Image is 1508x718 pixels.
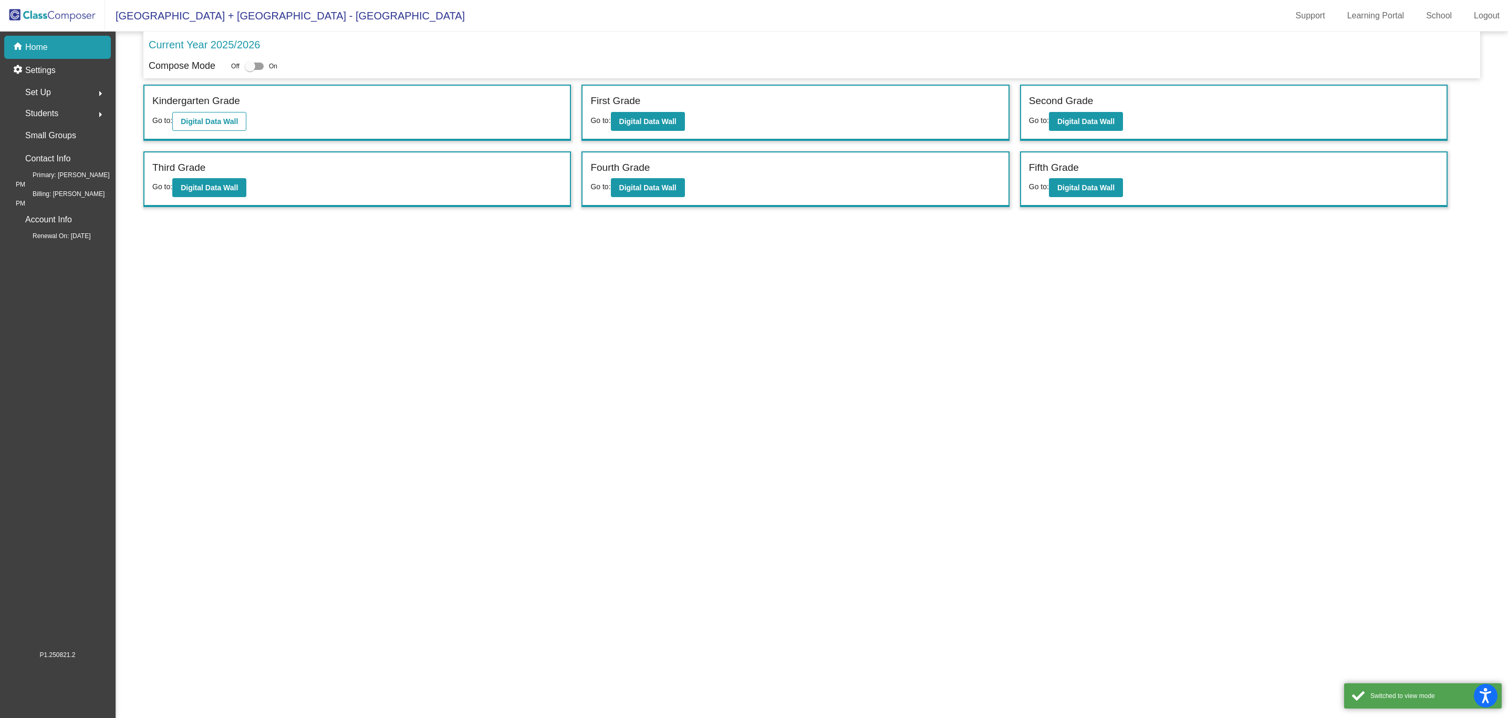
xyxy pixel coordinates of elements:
span: Go to: [152,116,172,125]
a: School [1418,7,1460,24]
span: Billing: [PERSON_NAME] PM [16,189,111,208]
mat-icon: settings [13,64,25,77]
label: Fourth Grade [590,160,650,176]
b: Digital Data Wall [1057,117,1115,126]
span: On [269,61,277,71]
button: Digital Data Wall [1049,112,1123,131]
mat-icon: arrow_right [94,87,107,100]
span: Off [231,61,240,71]
button: Digital Data Wall [172,112,246,131]
button: Digital Data Wall [611,112,685,131]
b: Digital Data Wall [1057,183,1115,192]
a: Logout [1465,7,1508,24]
label: Fifth Grade [1029,160,1079,176]
span: Go to: [1029,116,1049,125]
label: Second Grade [1029,94,1094,109]
span: Go to: [590,116,610,125]
b: Digital Data Wall [619,183,677,192]
span: Renewal On: [DATE] [16,231,90,241]
span: [GEOGRAPHIC_DATA] + [GEOGRAPHIC_DATA] - [GEOGRAPHIC_DATA] [105,7,465,24]
span: Set Up [25,85,51,100]
p: Small Groups [25,128,76,143]
p: Contact Info [25,151,70,166]
button: Digital Data Wall [172,178,246,197]
label: Third Grade [152,160,205,176]
b: Digital Data Wall [619,117,677,126]
span: Students [25,106,58,121]
a: Support [1287,7,1334,24]
label: First Grade [590,94,640,109]
mat-icon: home [13,41,25,54]
p: Settings [25,64,56,77]
div: Switched to view mode [1370,691,1494,701]
button: Digital Data Wall [1049,178,1123,197]
mat-icon: arrow_right [94,108,107,121]
label: Kindergarten Grade [152,94,240,109]
p: Current Year 2025/2026 [149,37,260,53]
span: Go to: [152,182,172,191]
button: Digital Data Wall [611,178,685,197]
a: Learning Portal [1339,7,1413,24]
p: Compose Mode [149,59,215,73]
p: Home [25,41,48,54]
span: Go to: [590,182,610,191]
p: Account Info [25,212,72,227]
span: Primary: [PERSON_NAME] PM [16,170,111,189]
b: Digital Data Wall [181,183,238,192]
span: Go to: [1029,182,1049,191]
b: Digital Data Wall [181,117,238,126]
